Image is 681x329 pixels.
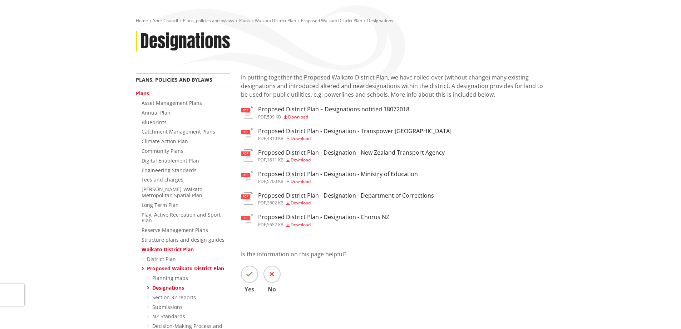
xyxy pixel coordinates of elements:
a: Community Plans [142,147,183,154]
img: document-pdf.svg [241,149,253,162]
a: [PERSON_NAME]-Waikato Metropolitan Spatial Plan [142,186,202,199]
h1: Designations [140,31,230,52]
a: Proposed District Plan – Designations notified 18072018 pdf,509 KB Download [241,106,409,119]
h3: Proposed District Plan - Designation - New Zealand Transport Agency [258,149,445,156]
a: Waikato District Plan [255,18,296,24]
div: , [258,158,445,162]
span: pdf [258,135,266,141]
a: Proposed District Plan - Designation - Transpower [GEOGRAPHIC_DATA] pdf,4310 KB Download [241,128,451,141]
a: Blueprints [142,119,167,126]
a: Plans, policies and bylaws [183,18,234,24]
a: Reserve Management Plans [142,227,208,233]
h3: Proposed District Plan – Designations notified 18072018 [258,106,409,113]
div: , [258,115,409,119]
a: Structure plans and design guides [142,236,224,243]
a: Plans, policies and bylaws [136,76,212,83]
div: , [258,179,418,184]
nav: breadcrumb [136,18,546,24]
span: 509 KB [267,114,281,120]
p: In putting together the Proposed Waikato District Plan, we have rolled over (without change) many... [241,73,546,99]
a: Proposed Waikato District Plan [147,265,224,272]
a: Asset Management Plans [142,100,202,106]
div: , [258,201,434,205]
span: pdf [258,222,266,228]
span: pdf [258,200,266,206]
a: Long Term Plan [142,202,179,208]
span: No [263,286,281,292]
h3: Proposed District Plan - Designation - Chorus NZ [258,214,389,221]
a: Engineering Standards [142,167,197,174]
span: pdf [258,157,266,163]
span: pdf [258,114,266,120]
a: Climate Action Plan [142,138,188,145]
a: Catchment Management Plans [142,128,215,135]
a: Proposed District Plan - Designation - New Zealand Transport Agency pdf,1811 KB Download [241,149,445,162]
span: Download [288,114,308,120]
a: Digital Enablement Plan [142,157,199,164]
a: Submissions [152,304,183,310]
span: Download [291,157,311,163]
a: Section 32 reports [152,294,196,301]
span: Yes [241,286,258,292]
a: Plans [239,18,250,24]
span: Download [291,222,311,228]
img: document-pdf.svg [241,192,253,205]
h3: Proposed District Plan - Designation - Department of Corrections [258,192,434,199]
div: , [258,223,389,227]
a: Proposed District Plan - Designation - Chorus NZ pdf,5652 KB Download [241,214,389,227]
span: pdf [258,178,266,184]
h3: Proposed District Plan - Designation - Transpower [GEOGRAPHIC_DATA] [258,128,451,135]
a: Annual Plan [142,109,171,116]
a: Planning maps [152,275,188,281]
a: District Plan [147,256,176,262]
span: Designations [367,18,393,24]
a: Proposed Waikato District Plan [301,18,362,24]
a: Proposed District Plan - Designation - Department of Corrections pdf,3602 KB Download [241,192,434,205]
a: Proposed District Plan - Designation - Ministry of Education pdf,5700 KB Download [241,171,418,184]
a: NZ Standards [152,313,185,320]
p: Is the information on this page helpful? [241,250,546,258]
a: Designations [152,284,184,291]
div: , [258,136,451,141]
span: Download [291,200,311,206]
img: document-pdf.svg [241,171,253,183]
a: Play, Active Recreation and Sport Plan [142,211,221,224]
span: 3602 KB [267,200,283,206]
span: 4310 KB [267,135,283,141]
span: 5700 KB [267,178,283,184]
span: Download [291,178,311,184]
img: document-pdf.svg [241,214,253,226]
span: Download [291,135,311,141]
span: 1811 KB [267,157,283,163]
a: Plans [136,90,149,97]
img: document-pdf.svg [241,128,253,140]
iframe: Messenger Launcher [648,299,674,325]
h3: Proposed District Plan - Designation - Ministry of Education [258,171,418,178]
a: Waikato District Plan [142,246,194,253]
span: 5652 KB [267,222,283,228]
a: Your Council [153,18,178,24]
a: Fees and charges [142,176,183,183]
a: Home [136,18,148,24]
img: document-pdf.svg [241,106,253,118]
